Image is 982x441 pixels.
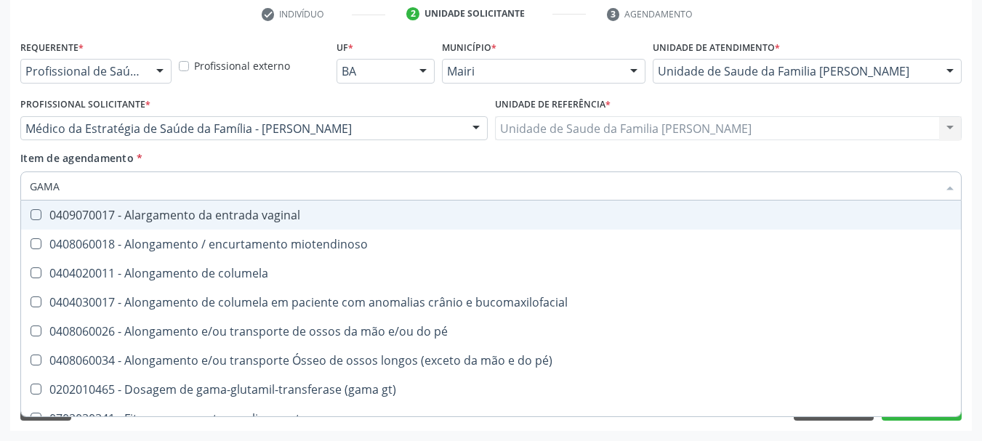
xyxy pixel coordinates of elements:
[20,36,84,59] label: Requerente
[442,36,496,59] label: Município
[20,94,150,116] label: Profissional Solicitante
[25,121,458,136] span: Médico da Estratégia de Saúde da Família - [PERSON_NAME]
[30,355,952,366] div: 0408060034 - Alongamento e/ou transporte Ósseo de ossos longos (exceto da mão e do pé)
[342,64,405,78] span: BA
[658,64,932,78] span: Unidade de Saude da Familia [PERSON_NAME]
[30,171,938,201] input: Buscar por procedimentos
[30,267,952,279] div: 0404020011 - Alongamento de columela
[30,384,952,395] div: 0202010465 - Dosagem de gama-glutamil-transferase (gama gt)
[30,325,952,337] div: 0408060026 - Alongamento e/ou transporte de ossos da mão e/ou do pé
[653,36,780,59] label: Unidade de atendimento
[30,209,952,221] div: 0409070017 - Alargamento da entrada vaginal
[495,94,611,116] label: Unidade de referência
[447,64,616,78] span: Mairi
[337,36,353,59] label: UF
[20,151,134,165] span: Item de agendamento
[424,7,525,20] div: Unidade solicitante
[30,238,952,250] div: 0408060018 - Alongamento / encurtamento miotendinoso
[406,7,419,20] div: 2
[194,58,290,73] label: Profissional externo
[30,413,952,424] div: 0702030341 - Fita para reconstrucao ligamentar
[30,296,952,308] div: 0404030017 - Alongamento de columela em paciente com anomalias crânio e bucomaxilofacial
[25,64,142,78] span: Profissional de Saúde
